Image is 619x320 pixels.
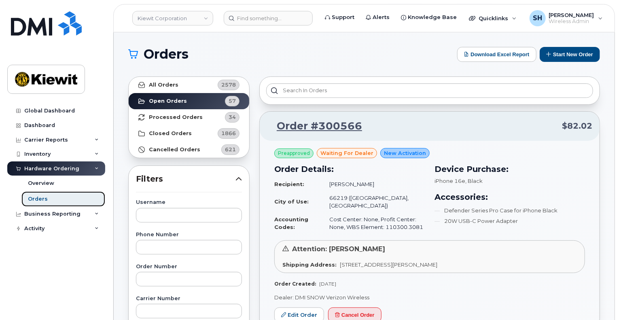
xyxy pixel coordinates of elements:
strong: Cancelled Orders [149,146,200,153]
label: Username [136,200,242,205]
span: Orders [144,48,189,60]
span: [STREET_ADDRESS][PERSON_NAME] [340,261,437,268]
input: Search in orders [266,83,593,98]
strong: Processed Orders [149,114,203,121]
strong: Shipping Address: [282,261,337,268]
span: 621 [225,146,236,153]
span: New Activation [384,149,426,157]
strong: City of Use: [274,198,309,205]
iframe: Messenger Launcher [584,285,613,314]
a: Processed Orders34 [129,109,249,125]
strong: Open Orders [149,98,187,104]
h3: Accessories: [435,191,585,203]
h3: Order Details: [274,163,425,175]
label: Phone Number [136,232,242,237]
button: Download Excel Report [457,47,536,62]
li: 20W USB-C Power Adapter [435,217,585,225]
label: Carrier Number [136,296,242,301]
strong: Accounting Codes: [274,216,308,230]
span: Attention: [PERSON_NAME] [292,245,385,253]
a: Open Orders57 [129,93,249,109]
p: Dealer: DMI SNOW Verizon Wireless [274,294,585,301]
span: 1866 [221,129,236,137]
span: $82.02 [562,120,592,132]
a: Cancelled Orders621 [129,142,249,158]
td: [PERSON_NAME] [322,177,425,191]
label: Order Number [136,264,242,269]
span: iPhone 16e [435,178,465,184]
strong: Recipient: [274,181,304,187]
span: Preapproved [278,150,310,157]
span: waiting for dealer [320,149,373,157]
button: Start New Order [540,47,600,62]
h3: Device Purchase: [435,163,585,175]
li: Defender Series Pro Case for iPhone Black [435,207,585,214]
td: Cost Center: None, Profit Center: None, WBS Element: 110300.3081 [322,212,425,234]
span: 2578 [221,81,236,89]
span: , Black [465,178,483,184]
span: 57 [229,97,236,105]
a: Order #300566 [267,119,362,134]
span: Filters [136,173,235,185]
strong: Order Created: [274,281,316,287]
strong: All Orders [149,82,178,88]
a: Closed Orders1866 [129,125,249,142]
a: All Orders2578 [129,77,249,93]
span: [DATE] [319,281,336,287]
td: 66219 ([GEOGRAPHIC_DATA], [GEOGRAPHIC_DATA]) [322,191,425,212]
strong: Closed Orders [149,130,192,137]
span: 34 [229,113,236,121]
